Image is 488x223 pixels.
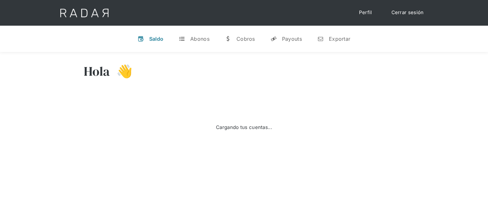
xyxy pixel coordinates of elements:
div: Saldo [149,36,164,42]
div: Exportar [329,36,350,42]
div: y [270,36,277,42]
div: n [317,36,324,42]
h3: 👋 [110,63,133,79]
div: v [138,36,144,42]
a: Perfil [353,6,379,19]
div: Payouts [282,36,302,42]
div: Abonos [190,36,210,42]
div: Cobros [236,36,255,42]
div: Cargando tus cuentas... [216,124,272,131]
h3: Hola [84,63,110,79]
div: w [225,36,231,42]
a: Cerrar sesión [385,6,430,19]
div: t [179,36,185,42]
